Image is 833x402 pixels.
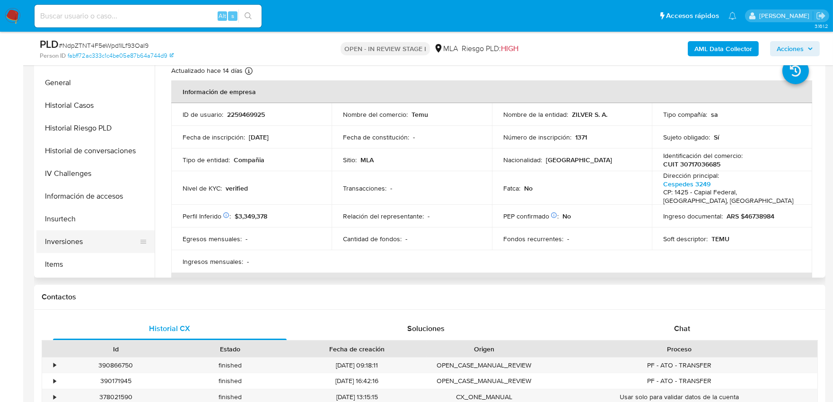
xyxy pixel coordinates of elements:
[235,211,267,221] span: $3,349,378
[183,184,222,192] p: Nivel de KYC :
[711,235,729,243] p: TEMU
[343,235,402,243] p: Cantidad de fondos :
[727,212,774,220] p: ARS $46738984
[462,44,518,54] span: Riesgo PLD:
[219,11,226,20] span: Alt
[575,133,587,141] p: 1371
[42,292,818,302] h1: Contactos
[183,212,231,220] p: Perfil Inferido :
[567,235,569,243] p: -
[36,185,155,208] button: Información de accesos
[173,358,288,373] div: finished
[427,358,541,373] div: OPEN_CASE_MANUAL_REVIEW
[546,156,612,164] p: [GEOGRAPHIC_DATA]
[663,151,743,160] p: Identificación del comercio :
[663,188,797,205] h4: CP: 1425 - Capial Federal, [GEOGRAPHIC_DATA], [GEOGRAPHIC_DATA]
[173,373,288,389] div: finished
[777,41,804,56] span: Acciones
[36,276,155,298] button: KYC
[59,41,149,50] span: # NdpZTNT4F5eWpd1lLf93OaI9
[183,257,243,266] p: Ingresos mensuales :
[180,344,281,354] div: Estado
[407,323,445,334] span: Soluciones
[36,208,155,230] button: Insurtech
[562,212,571,220] p: No
[663,110,707,119] p: Tipo compañía :
[759,11,813,20] p: sandra.chabay@mercadolibre.com
[149,323,190,334] span: Historial CX
[35,10,262,22] input: Buscar usuario o caso...
[36,117,155,140] button: Historial Riesgo PLD
[36,71,155,94] button: General
[728,12,737,20] a: Notificaciones
[343,110,408,119] p: Nombre del comercio :
[427,373,541,389] div: OPEN_CASE_MANUAL_REVIEW
[503,235,563,243] p: Fondos recurrentes :
[171,80,812,103] th: Información de empresa
[59,358,173,373] div: 390866750
[663,179,710,189] a: Cespedes 3249
[663,235,708,243] p: Soft descriptor :
[68,52,174,60] a: fabff72ac333c1c4be05e87b64a744d9
[711,110,718,119] p: sa
[36,94,155,117] button: Historial Casos
[171,273,812,296] th: Datos de contacto
[433,344,535,354] div: Origen
[246,235,247,243] p: -
[53,376,56,385] div: •
[294,344,420,354] div: Fecha de creación
[412,110,428,119] p: Temu
[36,230,147,253] button: Inversiones
[666,11,719,21] span: Accesos rápidos
[674,323,690,334] span: Chat
[287,373,427,389] div: [DATE] 16:42:16
[227,110,265,119] p: 2259469925
[714,133,719,141] p: Sí
[541,373,817,389] div: PF - ATO - TRANSFER
[434,44,458,54] div: MLA
[59,373,173,389] div: 390171945
[183,110,223,119] p: ID de usuario :
[405,235,407,243] p: -
[249,133,269,141] p: [DATE]
[226,184,248,192] p: verified
[688,41,759,56] button: AML Data Collector
[40,36,59,52] b: PLD
[390,184,392,192] p: -
[343,156,357,164] p: Sitio :
[503,133,571,141] p: Número de inscripción :
[183,156,230,164] p: Tipo de entidad :
[663,133,710,141] p: Sujeto obligado :
[663,171,719,180] p: Dirección principal :
[53,361,56,370] div: •
[541,358,817,373] div: PF - ATO - TRANSFER
[231,11,234,20] span: s
[341,42,430,55] p: OPEN - IN REVIEW STAGE I
[524,184,533,192] p: No
[572,110,607,119] p: ZILVER S. A.
[360,156,374,164] p: MLA
[343,133,409,141] p: Fecha de constitución :
[503,184,520,192] p: Fatca :
[413,133,415,141] p: -
[36,253,155,276] button: Items
[816,11,826,21] a: Salir
[428,212,430,220] p: -
[65,344,167,354] div: Id
[40,52,66,60] b: Person ID
[503,212,559,220] p: PEP confirmado :
[343,184,386,192] p: Transacciones :
[663,212,723,220] p: Ingreso documental :
[501,43,518,54] span: HIGH
[238,9,258,23] button: search-icon
[770,41,820,56] button: Acciones
[548,344,811,354] div: Proceso
[663,160,720,168] p: CUIT 30717036685
[183,133,245,141] p: Fecha de inscripción :
[815,22,828,30] span: 3.161.2
[234,156,264,164] p: Compañia
[183,235,242,243] p: Egresos mensuales :
[503,110,568,119] p: Nombre de la entidad :
[694,41,752,56] b: AML Data Collector
[36,140,155,162] button: Historial de conversaciones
